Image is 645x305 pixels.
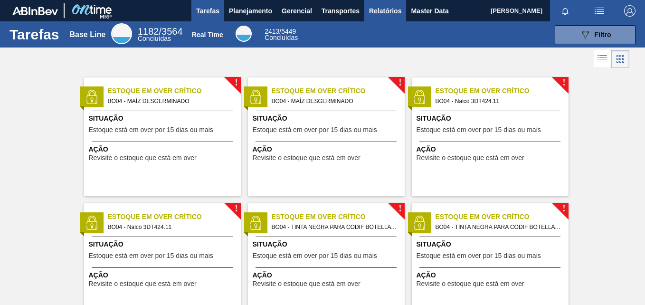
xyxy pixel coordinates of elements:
span: ! [562,205,565,212]
div: Real Time [265,29,298,41]
div: Real Time [192,31,223,38]
span: Filtro [595,31,611,38]
span: Estoque está em over por 15 dias ou mais [89,126,213,133]
span: Situação [253,239,402,249]
span: Planejamento [229,5,272,17]
span: Estoque em Over Crítico [436,86,569,96]
span: Ação [89,270,238,280]
span: Transportes [322,5,360,17]
span: Relatórios [369,5,401,17]
span: Gerencial [282,5,312,17]
span: Situação [253,114,402,124]
span: ! [235,205,237,212]
span: Concluídas [265,34,298,41]
span: ! [235,79,237,86]
span: Master Data [411,5,448,17]
span: Estoque está em over por 15 dias ou mais [417,126,541,133]
span: Ação [253,270,402,280]
span: Ação [89,144,238,154]
img: status [248,216,263,230]
h1: Tarefas [9,29,59,40]
span: Tarefas [196,5,219,17]
span: Estoque em Over Crítico [108,86,241,96]
span: Estoque em Over Crítico [272,212,405,222]
div: Base Line [111,23,132,44]
img: Logout [624,5,636,17]
span: Ação [417,144,566,154]
img: status [412,90,427,104]
img: userActions [594,5,605,17]
span: Estoque em Over Crítico [108,212,241,222]
span: Estoque em Over Crítico [272,86,405,96]
span: 1182 [138,26,159,37]
span: Revisite o estoque que está em over [89,280,197,287]
span: ! [562,79,565,86]
span: / 5449 [265,28,296,35]
img: TNhmsLtSVTkK8tSr43FrP2fwEKptu5GPRR3wAAAABJRU5ErkJggg== [12,7,58,15]
span: Revisite o estoque que está em over [253,280,360,287]
span: 2413 [265,28,279,35]
span: Concluídas [138,35,171,42]
span: BO04 - TINTA NEGRA PARA CODIF BOTELLA (5157E) [272,222,397,232]
span: Situação [417,239,566,249]
div: Real Time [236,26,252,42]
span: BO04 - Nalco 3DT424.11 [108,222,233,232]
img: status [85,90,99,104]
span: Revisite o estoque que está em over [253,154,360,162]
span: Estoque está em over por 15 dias ou mais [253,252,377,259]
span: Situação [89,114,238,124]
span: Revisite o estoque que está em over [417,280,524,287]
button: Notificações [550,4,580,18]
span: Revisite o estoque que está em over [89,154,197,162]
img: status [412,216,427,230]
span: Ação [417,270,566,280]
img: status [85,216,99,230]
span: Situação [417,114,566,124]
span: ! [398,79,401,86]
span: Ação [253,144,402,154]
span: Estoque em Over Crítico [436,212,569,222]
span: Situação [89,239,238,249]
span: ! [398,205,401,212]
img: status [248,90,263,104]
span: BO04 - MAÍZ DESGERMINADO [108,96,233,106]
span: Estoque está em over por 15 dias ou mais [417,252,541,259]
div: Visão em Lista [594,50,611,68]
span: / 3564 [138,26,183,37]
span: BO04 - Nalco 3DT424.11 [436,96,561,106]
span: BO04 - MAÍZ DESGERMINADO [272,96,397,106]
button: Filtro [555,25,636,44]
span: BO04 - TINTA NEGRA PARA CODIF BOTELLA (5157E) [436,222,561,232]
span: Estoque está em over por 15 dias ou mais [89,252,213,259]
div: Base Line [69,30,105,39]
span: Estoque está em over por 15 dias ou mais [253,126,377,133]
div: Visão em Cards [611,50,629,68]
span: Revisite o estoque que está em over [417,154,524,162]
div: Base Line [138,28,183,42]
